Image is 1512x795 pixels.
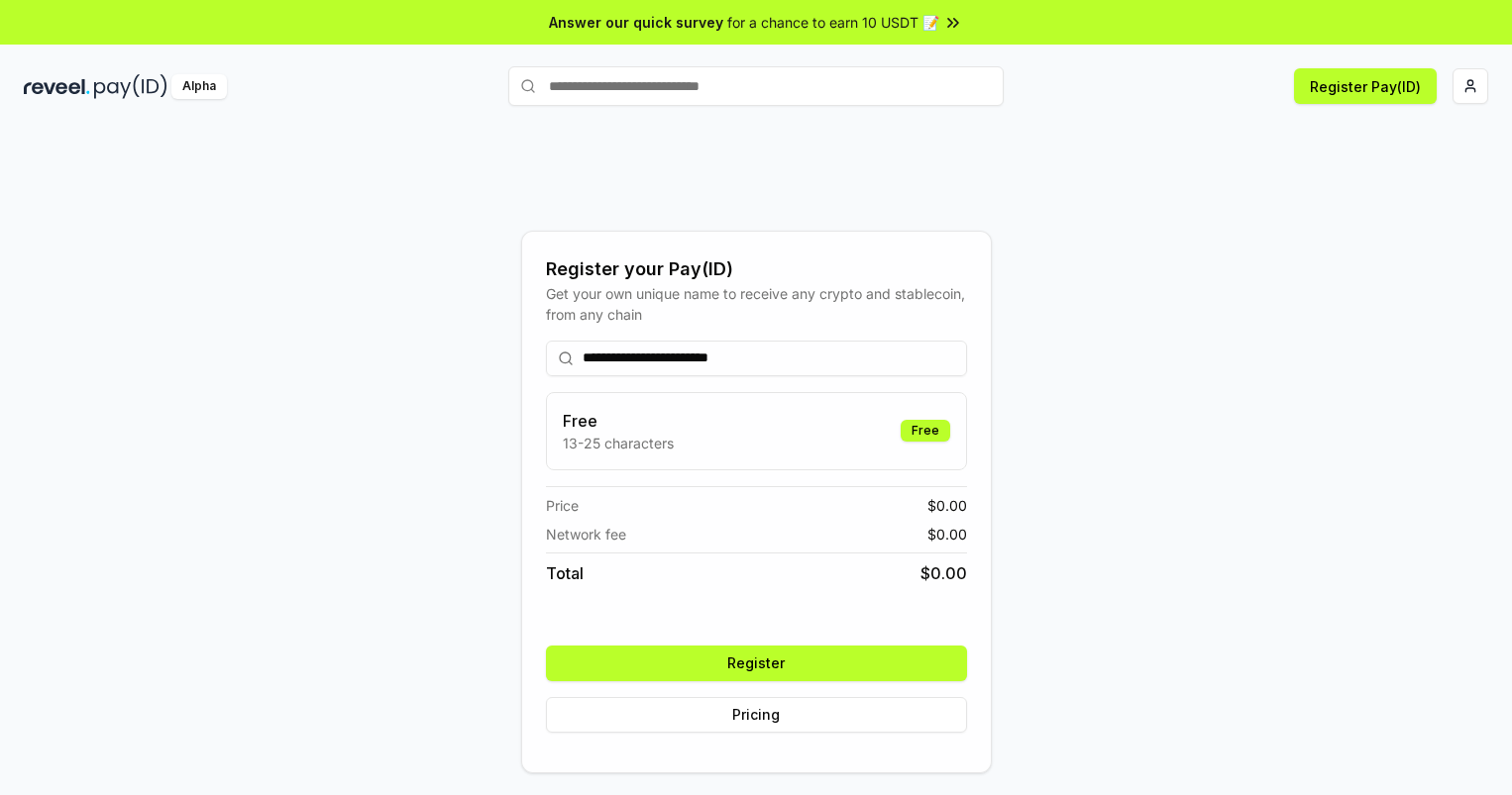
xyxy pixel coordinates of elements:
[901,420,950,442] div: Free
[171,74,227,99] div: Alpha
[1294,68,1437,104] button: Register Pay(ID)
[546,255,967,283] div: Register your Pay(ID)
[549,12,723,33] span: Answer our quick survey
[546,283,967,325] div: Get your own unique name to receive any crypto and stablecoin, from any chain
[920,561,967,585] span: $ 0.00
[94,74,167,99] img: pay_id
[927,495,967,516] span: $ 0.00
[727,12,939,33] span: for a chance to earn 10 USDT 📝
[563,409,674,433] h3: Free
[546,495,579,516] span: Price
[563,433,674,453] p: 13-25 characters
[24,74,90,99] img: reveel_dark
[927,524,967,545] span: $ 0.00
[546,646,967,681] button: Register
[546,524,626,545] span: Network fee
[546,561,584,585] span: Total
[546,697,967,733] button: Pricing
